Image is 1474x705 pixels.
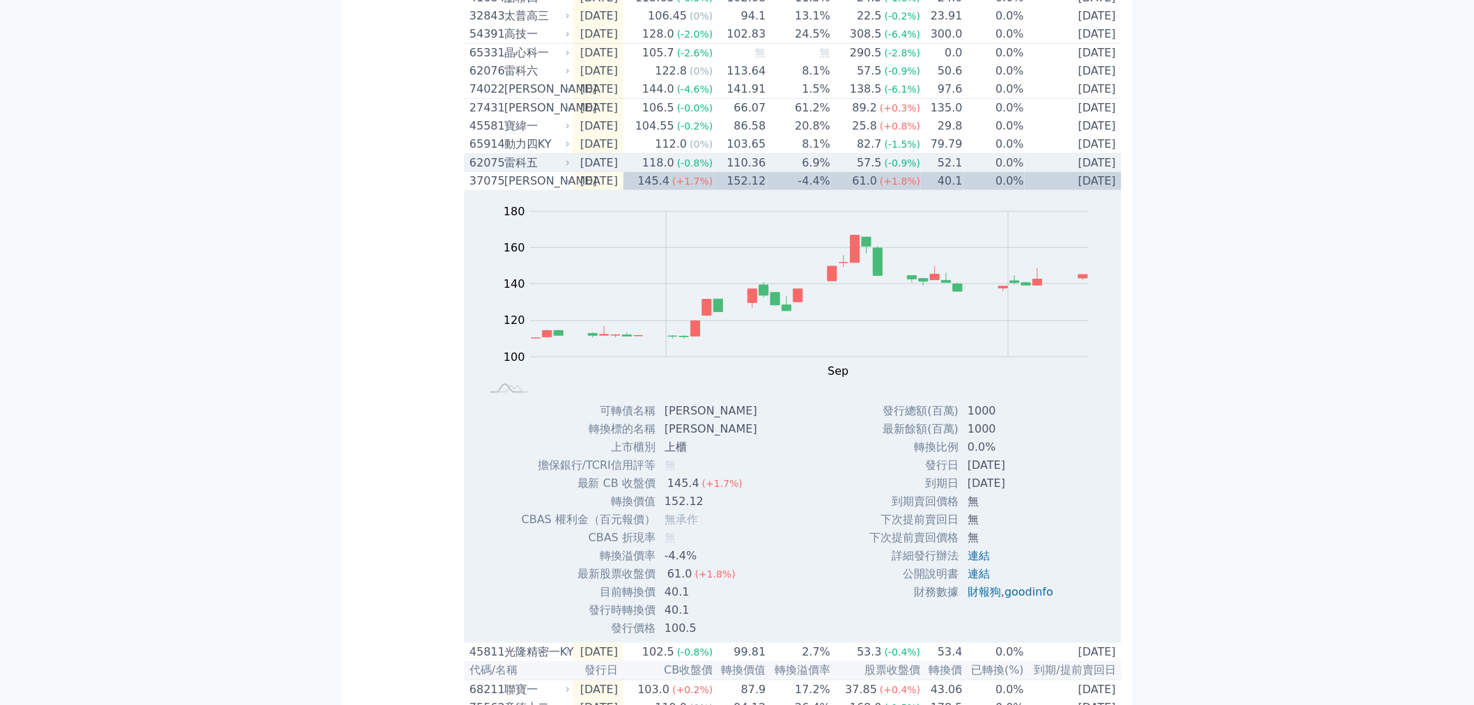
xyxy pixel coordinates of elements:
td: 詳細發行辦法 [869,547,959,565]
span: (-0.9%) [885,157,921,169]
td: 13.1% [767,7,832,25]
span: (-0.2%) [885,10,921,22]
div: 89.2 [850,100,880,116]
td: 0.0% [963,62,1025,80]
div: 106.45 [645,8,690,24]
td: [DATE] [573,62,623,80]
span: 無 [665,531,676,544]
td: 6.9% [767,154,832,173]
div: 晶心科一 [504,45,567,61]
th: 轉換溢價率 [767,661,832,680]
td: [DATE] [573,80,623,99]
a: 連結 [968,549,990,562]
td: 53.4 [921,643,963,661]
td: [DATE] [573,154,623,173]
td: 無 [959,511,1064,529]
td: 103.65 [714,135,767,154]
a: goodinfo [1004,585,1053,598]
td: 0.0% [963,172,1025,190]
span: (+1.8%) [695,568,736,580]
td: [DATE] [1025,117,1122,135]
td: 17.2% [767,680,832,699]
td: 99.81 [714,643,767,661]
td: 0.0% [963,643,1025,661]
td: , [959,583,1064,601]
td: [DATE] [573,7,623,25]
td: -4.4% [656,547,768,565]
th: 發行日 [573,661,623,680]
div: 32843 [470,8,501,24]
div: 308.5 [847,26,885,42]
div: 74022 [470,81,501,98]
div: 太普高三 [504,8,567,24]
td: 轉換價值 [521,493,656,511]
span: (-4.6%) [677,84,713,95]
td: 50.6 [921,62,963,80]
td: [DATE] [1025,680,1122,699]
div: 雷科六 [504,63,567,79]
td: [DATE] [573,25,623,44]
tspan: 180 [504,205,525,218]
td: 141.91 [714,80,767,99]
div: 22.5 [854,8,885,24]
div: 122.8 [653,63,690,79]
td: 110.36 [714,154,767,173]
td: [DATE] [1025,7,1122,25]
th: 到期/提前賣回日 [1025,661,1122,680]
td: 100.5 [656,619,768,637]
td: 1.5% [767,80,832,99]
span: (-2.6%) [677,47,713,59]
td: [DATE] [959,474,1064,493]
div: 45811 [470,644,501,660]
td: 發行價格 [521,619,656,637]
td: 0.0% [963,25,1025,44]
td: 152.12 [714,172,767,190]
td: 0.0% [963,99,1025,118]
td: CBAS 權利金（百元報價） [521,511,656,529]
div: 82.7 [854,136,885,153]
span: (-0.4%) [885,646,921,658]
div: 68211 [470,681,501,698]
td: 1000 [959,402,1064,420]
div: 290.5 [847,45,885,61]
td: 29.8 [921,117,963,135]
div: 62076 [470,63,501,79]
td: 到期日 [869,474,959,493]
td: 公開說明書 [869,565,959,583]
td: [DATE] [959,456,1064,474]
td: 轉換標的名稱 [521,420,656,438]
a: 財報狗 [968,585,1001,598]
div: [PERSON_NAME] [504,173,567,189]
span: (+1.7%) [672,176,713,187]
div: 128.0 [639,26,677,42]
span: (+0.8%) [880,121,920,132]
span: (0%) [690,10,713,22]
td: 43.06 [921,680,963,699]
div: 57.5 [854,155,885,171]
span: (-2.0%) [677,29,713,40]
span: 無 [819,46,830,59]
td: 下次提前賣回日 [869,511,959,529]
div: 37.85 [842,681,880,698]
tspan: Sep [828,365,849,378]
span: (+0.4%) [880,684,920,695]
div: 106.5 [639,100,677,116]
div: 雷科五 [504,155,567,171]
td: 40.1 [656,601,768,619]
span: (-0.9%) [885,65,921,77]
div: 53.3 [854,644,885,660]
td: 40.1 [921,172,963,190]
td: [DATE] [1025,62,1122,80]
td: 上櫃 [656,438,768,456]
td: 97.6 [921,80,963,99]
span: (+1.7%) [702,478,743,489]
tspan: 100 [504,350,525,364]
tspan: 140 [504,278,525,291]
div: 105.7 [639,45,677,61]
td: 152.12 [656,493,768,511]
div: 103.0 [635,681,672,698]
td: 最新 CB 收盤價 [521,474,656,493]
span: (-6.4%) [885,29,921,40]
div: 25.8 [850,118,880,134]
div: 61.0 [850,173,880,189]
